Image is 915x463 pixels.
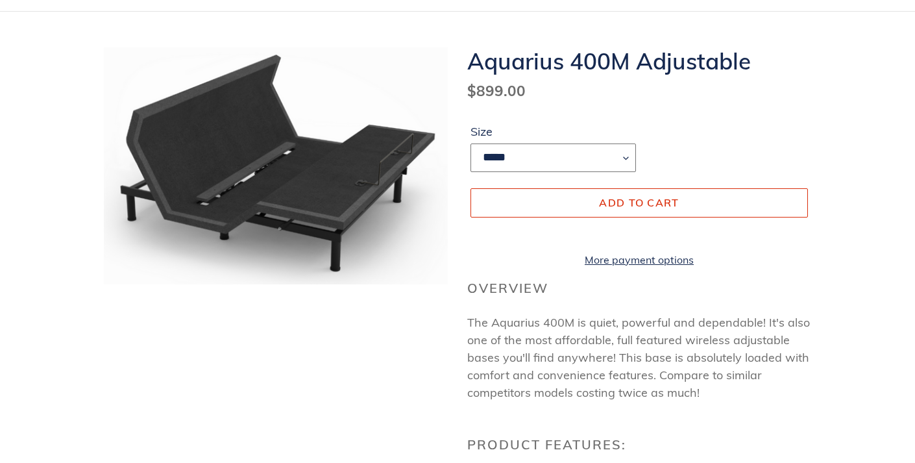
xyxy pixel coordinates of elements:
a: More payment options [470,252,808,268]
button: Add to cart [470,188,808,217]
p: The Aquarius 400M is quiet, powerful and dependable! It's also one of the most affordable, full f... [467,314,811,401]
span: $899.00 [467,81,526,100]
h1: Aquarius 400M Adjustable [467,47,811,75]
h2: Product Features: [467,437,811,453]
h2: Overview [467,281,811,296]
label: Size [470,123,636,140]
span: Add to cart [599,196,679,209]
